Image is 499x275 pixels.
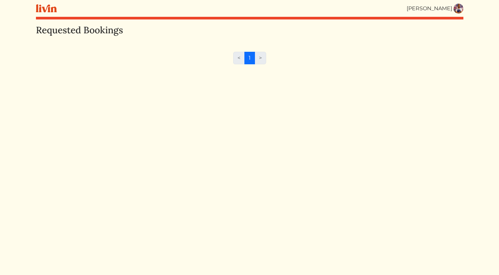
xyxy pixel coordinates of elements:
img: a09e5bf7981c309b4c08df4bb44c4a4f [453,4,463,14]
h3: Requested Bookings [36,25,463,36]
nav: Page [233,52,266,70]
div: [PERSON_NAME] [407,5,452,13]
img: livin-logo-a0d97d1a881af30f6274990eb6222085a2533c92bbd1e4f22c21b4f0d0e3210c.svg [36,4,57,13]
a: 1 [244,52,255,64]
